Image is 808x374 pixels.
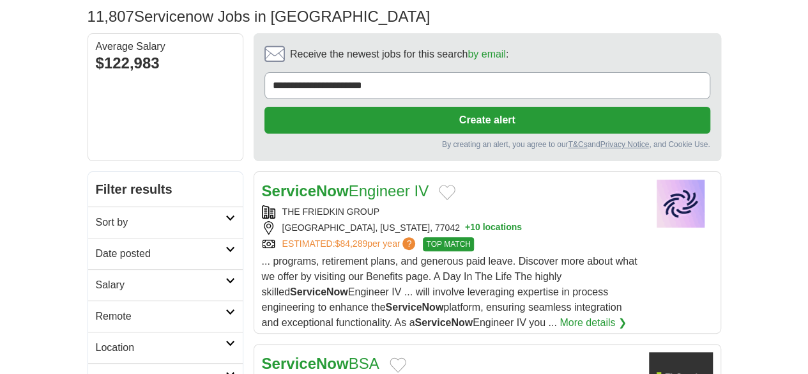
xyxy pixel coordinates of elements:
a: ServiceNowBSA [262,355,379,372]
a: by email [468,49,506,59]
a: Date posted [88,238,243,269]
strong: ServiceNow [262,355,349,372]
div: [GEOGRAPHIC_DATA], [US_STATE], 77042 [262,221,639,235]
a: Remote [88,300,243,332]
strong: ServiceNow [415,317,473,328]
div: Average Salary [96,42,235,52]
div: By creating an alert, you agree to our and , and Cookie Use. [264,139,710,150]
strong: ServiceNow [385,302,443,313]
span: Receive the newest jobs for this search : [290,47,508,62]
button: Add to favorite jobs [439,185,455,200]
a: Sort by [88,206,243,238]
span: ? [402,237,415,250]
a: ServiceNowEngineer IV [262,182,429,199]
span: 11,807 [88,5,134,28]
h2: Salary [96,277,225,293]
span: + [465,221,470,235]
strong: ServiceNow [290,286,348,297]
a: Privacy Notice [600,140,649,149]
h2: Filter results [88,172,243,206]
h2: Date posted [96,246,225,261]
h1: Servicenow Jobs in [GEOGRAPHIC_DATA] [88,8,431,25]
h2: Sort by [96,215,225,230]
a: Salary [88,269,243,300]
img: Company logo [649,180,713,228]
h2: Remote [96,309,225,324]
div: THE FRIEDKIN GROUP [262,205,639,219]
span: $84,289 [335,238,367,249]
span: TOP MATCH [423,237,473,251]
div: $122,983 [96,52,235,75]
button: Create alert [264,107,710,134]
a: ESTIMATED:$84,289per year? [282,237,418,251]
a: T&Cs [568,140,587,149]
button: +10 locations [465,221,522,235]
a: Location [88,332,243,363]
button: Add to favorite jobs [390,357,406,373]
strong: ServiceNow [262,182,349,199]
h2: Location [96,340,225,355]
span: ... programs, retirement plans, and generous paid leave. Discover more about what we offer by vis... [262,256,637,328]
a: More details ❯ [560,315,627,331]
